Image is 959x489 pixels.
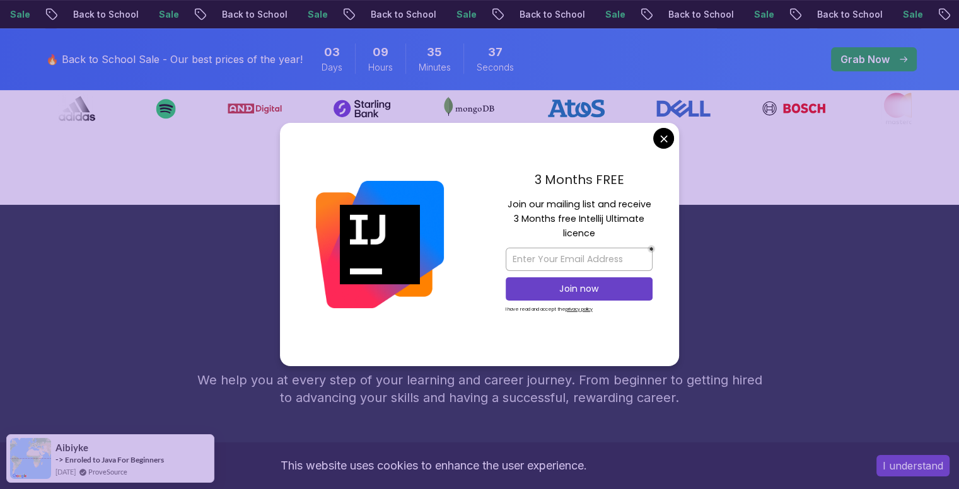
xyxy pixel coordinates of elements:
span: [DATE] [55,466,76,477]
p: We help you at every step of your learning and career journey. From beginner to getting hired to ... [197,371,762,406]
span: 9 Hours [373,43,388,61]
span: Seconds [477,61,514,74]
p: Sale [595,8,636,21]
span: -> [55,454,64,464]
p: Sale [149,8,189,21]
span: Minutes [419,61,451,74]
a: Enroled to Java For Beginners [65,455,164,464]
p: Back to School [212,8,298,21]
span: Days [322,61,342,74]
p: Sale [298,8,338,21]
p: Back to School [807,8,893,21]
p: Back to School [509,8,595,21]
p: Back to School [658,8,744,21]
img: provesource social proof notification image [10,438,51,479]
button: Accept cookies [876,455,950,476]
p: Back to School [361,8,446,21]
p: Back to School [63,8,149,21]
h2: Benefits of joining Amigoscode [38,326,921,351]
span: Hours [368,61,393,74]
a: ProveSource [88,466,127,477]
p: Sale [446,8,487,21]
p: 🔥 Back to School Sale - Our best prices of the year! [46,52,303,67]
span: 35 Minutes [427,43,442,61]
span: Aibiyke [55,442,88,453]
p: Sale [744,8,784,21]
span: 37 Seconds [488,43,503,61]
p: Sale [893,8,933,21]
div: This website uses cookies to enhance the user experience. [9,452,857,480]
span: 3 Days [324,43,340,61]
p: Grab Now [840,52,890,67]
